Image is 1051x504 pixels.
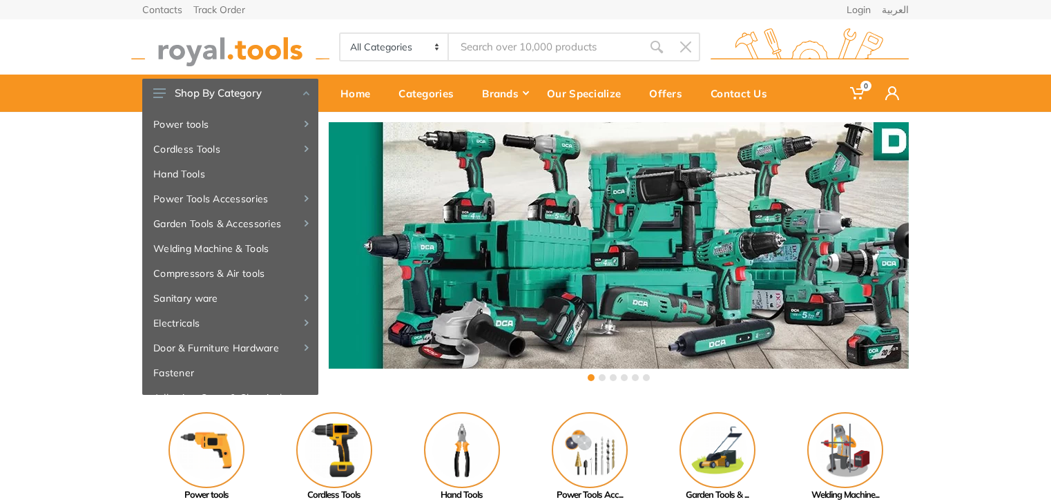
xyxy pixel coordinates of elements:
a: Hand Tools [398,412,525,502]
div: Our Specialize [537,79,639,108]
a: Offers [639,75,701,112]
a: Hand Tools [142,162,318,186]
a: Power Tools Accessories [142,186,318,211]
a: Our Specialize [537,75,639,112]
div: Offers [639,79,701,108]
a: Welding Machine... [781,412,909,502]
div: Power tools [142,488,270,502]
div: Hand Tools [398,488,525,502]
a: Contact Us [701,75,786,112]
a: Track Order [193,5,245,14]
div: Contact Us [701,79,786,108]
a: Login [847,5,871,14]
a: العربية [882,5,909,14]
div: Home [331,79,389,108]
span: 0 [860,81,871,91]
a: Garden Tools & ... [653,412,781,502]
a: Cordless Tools [270,412,398,502]
a: Power tools [142,112,318,137]
a: Electricals [142,311,318,336]
img: royal.tools Logo [711,28,909,66]
div: Cordless Tools [270,488,398,502]
select: Category [340,34,449,60]
button: Shop By Category [142,79,318,108]
a: Garden Tools & Accessories [142,211,318,236]
a: Home [331,75,389,112]
div: Welding Machine... [781,488,909,502]
div: Garden Tools & ... [653,488,781,502]
a: Categories [389,75,472,112]
a: Adhesive, Spray & Chemical [142,385,318,410]
img: Royal - Power Tools Accessories [552,412,628,488]
a: Sanitary ware [142,286,318,311]
input: Site search [449,32,642,61]
a: Cordless Tools [142,137,318,162]
img: Royal - Cordless Tools [296,412,372,488]
a: Fastener [142,360,318,385]
img: Royal - Hand Tools [424,412,500,488]
a: 0 [840,75,876,112]
img: Royal - Garden Tools & Accessories [679,412,755,488]
a: Power tools [142,412,270,502]
div: Power Tools Acc... [525,488,653,502]
a: Door & Furniture Hardware [142,336,318,360]
div: Categories [389,79,472,108]
img: Royal - Power tools [168,412,244,488]
a: Contacts [142,5,182,14]
img: Royal - Welding Machine & Tools [807,412,883,488]
a: Welding Machine & Tools [142,236,318,261]
img: royal.tools Logo [131,28,329,66]
a: Power Tools Acc... [525,412,653,502]
a: Compressors & Air tools [142,261,318,286]
div: Brands [472,79,537,108]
